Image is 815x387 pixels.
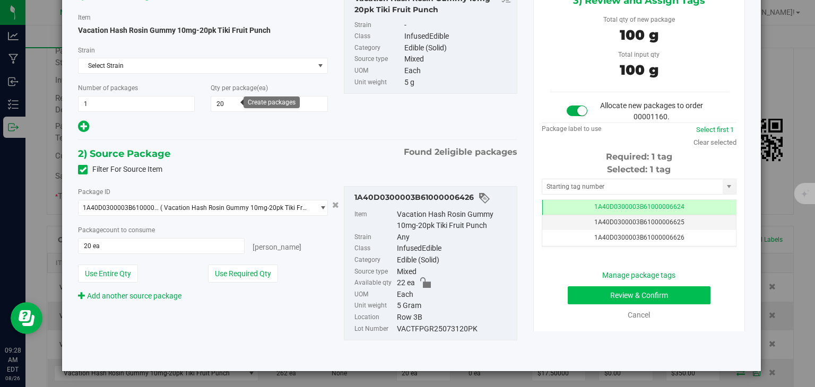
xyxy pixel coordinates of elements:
span: [PERSON_NAME] [253,243,301,251]
button: Use Entire Qty [78,265,138,283]
label: Unit weight [354,77,402,89]
a: Select first 1 [696,126,734,134]
div: Create packages [248,99,296,106]
input: Starting tag number [542,179,723,194]
span: Selected: 1 tag [607,164,671,174]
span: 100 g [620,61,658,78]
label: Category [354,42,402,54]
span: Vacation Hash Rosin Gummy 10mg-20pk Tiki Fruit Punch [78,26,271,34]
label: Item [78,13,91,22]
label: Filter For Source Item [78,164,162,175]
label: Source type [354,266,395,278]
span: 1A40D0300003B61000006624 [594,203,684,210]
span: (ea) [257,84,268,92]
label: Strain [78,46,95,55]
div: 1A40D0300003B61000006426 [354,192,511,205]
button: Review & Confirm [568,286,710,304]
div: Edible (Solid) [397,254,511,266]
span: Package ID [78,188,110,196]
span: Number of packages [78,84,138,92]
div: Mixed [404,54,511,65]
span: 1A40D0300003B61000006626 [594,234,684,241]
div: Each [404,65,511,77]
span: ( Vacation Hash Rosin Gummy 10mg-20pk Tiki Fruit Punch ) [160,204,309,212]
div: Mixed [397,266,511,278]
button: Use Required Qty [208,265,278,283]
div: Each [397,289,511,301]
span: Total input qty [618,51,660,58]
span: Add new output [78,124,89,133]
div: InfusedEdible [404,31,511,42]
label: Unit weight [354,300,395,312]
span: 22 ea [397,277,415,289]
span: 2) Source Package [78,146,170,162]
a: Clear selected [693,138,736,146]
label: UOM [354,289,395,301]
div: - [404,20,511,31]
span: count [103,226,119,234]
span: select [314,200,327,215]
span: 1A40D0300003B61000006625 [594,218,684,226]
span: 2 [435,147,439,157]
label: Class [354,243,395,254]
span: Package to consume [78,226,155,234]
span: Allocate new packages to order 00001160. [600,101,703,121]
div: Edible (Solid) [404,42,511,54]
div: Any [397,232,511,243]
input: 20 [211,96,327,111]
div: 5 g [404,77,511,89]
label: UOM [354,65,402,77]
label: Item [354,209,395,232]
span: Select Strain [79,58,314,73]
label: Location [354,312,395,323]
span: select [723,179,736,194]
label: Class [354,31,402,42]
a: Manage package tags [602,271,675,279]
input: 1 [79,96,194,111]
button: Cancel button [329,197,342,213]
span: 100 g [620,27,658,43]
label: Strain [354,232,395,243]
div: InfusedEdible [397,243,511,254]
label: Available qty [354,277,395,289]
a: Cancel [628,311,650,319]
span: Total qty of new package [603,16,675,23]
span: Package label to use [542,125,601,133]
label: Strain [354,20,402,31]
span: Found eligible packages [404,146,517,159]
label: Category [354,254,395,266]
span: select [314,58,327,73]
span: 1A40D0300003B61000006426 [83,204,160,212]
a: Add another source package [78,292,181,300]
label: Source type [354,54,402,65]
div: Vacation Hash Rosin Gummy 10mg-20pk Tiki Fruit Punch [397,209,511,232]
iframe: Resource center [11,302,42,334]
label: Lot Number [354,323,395,335]
div: Row 3B [397,312,511,323]
input: 20 ea [79,239,244,253]
span: Required: 1 tag [606,152,672,162]
div: 5 Gram [397,300,511,312]
span: Qty per package [211,84,268,92]
div: VACTFPGR25073120PK [397,323,511,335]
